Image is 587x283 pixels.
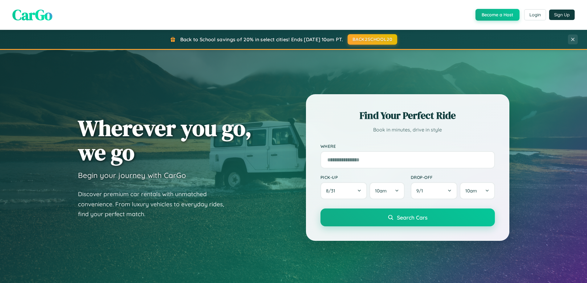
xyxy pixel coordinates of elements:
button: 10am [460,182,495,199]
button: 8/31 [320,182,367,199]
span: CarGo [12,5,52,25]
p: Book in minutes, drive in style [320,125,495,134]
button: 10am [369,182,404,199]
label: Drop-off [411,175,495,180]
button: 9/1 [411,182,458,199]
button: Login [524,9,546,20]
label: Where [320,144,495,149]
h3: Begin your journey with CarGo [78,171,186,180]
label: Pick-up [320,175,405,180]
span: 8 / 31 [326,188,338,194]
button: Sign Up [549,10,575,20]
span: 10am [465,188,477,194]
span: 9 / 1 [416,188,426,194]
span: Back to School savings of 20% in select cities! Ends [DATE] 10am PT. [180,36,343,42]
p: Discover premium car rentals with unmatched convenience. From luxury vehicles to everyday rides, ... [78,189,232,219]
button: BACK2SCHOOL20 [348,34,397,45]
span: Search Cars [397,214,427,221]
span: 10am [375,188,387,194]
h2: Find Your Perfect Ride [320,109,495,122]
h1: Wherever you go, we go [78,116,252,164]
button: Search Cars [320,208,495,226]
button: Become a Host [475,9,520,21]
